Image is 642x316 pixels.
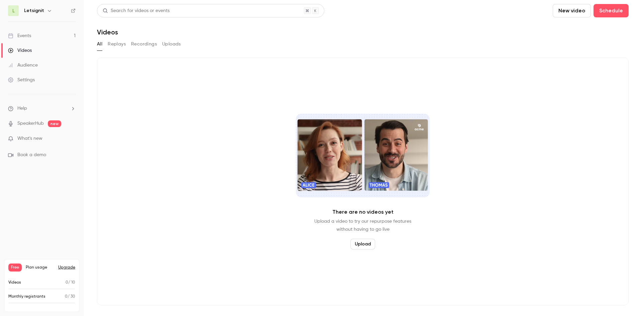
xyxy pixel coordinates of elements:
span: new [48,120,61,127]
p: / 10 [66,280,75,286]
button: Upgrade [58,265,75,270]
button: Recordings [131,39,157,49]
button: Upload [350,239,375,249]
span: 0 [66,281,68,285]
button: Schedule [594,4,629,17]
p: Videos [8,280,21,286]
span: Plan usage [26,265,54,270]
span: 0 [65,295,68,299]
button: Uploads [162,39,181,49]
div: Audience [8,62,38,69]
div: Search for videos or events [103,7,170,14]
section: Videos [97,4,629,312]
p: There are no videos yet [332,208,394,216]
div: Videos [8,47,32,54]
div: Events [8,32,31,39]
p: Monthly registrants [8,294,45,300]
p: Upload a video to try our repurpose features without having to go live [314,217,411,233]
button: Replays [108,39,126,49]
span: Free [8,264,22,272]
span: Book a demo [17,151,46,159]
span: What's new [17,135,42,142]
a: SpeakerHub [17,120,44,127]
span: L [12,7,15,14]
button: New video [553,4,591,17]
span: Help [17,105,27,112]
h1: Videos [97,28,118,36]
div: Settings [8,77,35,83]
p: / 30 [65,294,75,300]
iframe: Noticeable Trigger [68,136,76,142]
h6: Letsignit [24,7,44,14]
button: All [97,39,102,49]
li: help-dropdown-opener [8,105,76,112]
